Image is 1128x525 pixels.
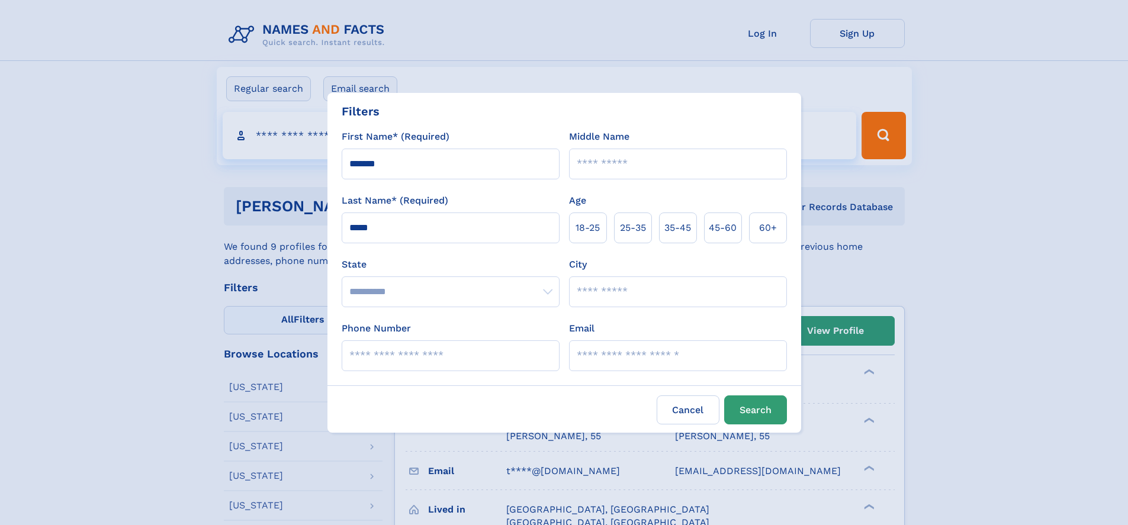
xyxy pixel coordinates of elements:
span: 25‑35 [620,221,646,235]
button: Search [724,395,787,424]
label: Cancel [657,395,719,424]
label: First Name* (Required) [342,130,449,144]
label: City [569,257,587,272]
span: 60+ [759,221,777,235]
label: Email [569,321,594,336]
label: Age [569,194,586,208]
label: Last Name* (Required) [342,194,448,208]
label: Middle Name [569,130,629,144]
span: 35‑45 [664,221,691,235]
label: State [342,257,560,272]
span: 18‑25 [576,221,600,235]
label: Phone Number [342,321,411,336]
span: 45‑60 [709,221,737,235]
div: Filters [342,102,380,120]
